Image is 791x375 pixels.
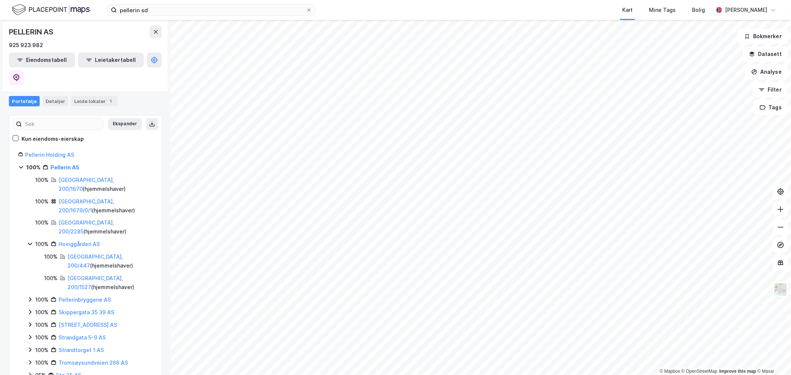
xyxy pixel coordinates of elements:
a: [STREET_ADDRESS] AS [59,322,117,328]
div: PELLERIN AS [9,26,55,38]
button: Leietakertabell [78,53,144,67]
div: Portefølje [9,96,40,106]
a: Skippergata 35 39 AS [59,309,114,315]
button: Eiendomstabell [9,53,75,67]
div: 100% [35,358,49,367]
iframe: Chat Widget [754,339,791,375]
button: Bokmerker [738,29,788,44]
div: 100% [35,308,49,317]
div: 100% [35,240,49,249]
div: Bolig [692,6,705,14]
div: Detaljer [43,96,68,106]
div: [PERSON_NAME] [725,6,767,14]
div: 100% [44,274,57,283]
div: 100% [35,295,49,304]
img: logo.f888ab2527a4732fd821a326f86c7f29.svg [12,3,90,16]
a: [GEOGRAPHIC_DATA], 200/1527 [67,275,123,290]
input: Søk på adresse, matrikkel, gårdeiere, leietakere eller personer [117,4,306,16]
div: Kart [622,6,633,14]
div: 100% [35,321,49,329]
a: Hoviggården AS [59,241,100,247]
button: Tags [754,100,788,115]
input: Søk [22,119,103,130]
a: Pellerin AS [50,164,79,170]
div: 100% [44,252,57,261]
div: 925 923 982 [9,41,43,50]
a: [GEOGRAPHIC_DATA], 200/1670 [59,177,114,192]
a: Pellerinbryggene AS [59,296,111,303]
button: Analyse [745,64,788,79]
div: 1 [107,97,115,105]
div: Kun eiendoms-eierskap [22,135,84,143]
a: OpenStreetMap [682,369,718,374]
a: Improve this map [719,369,756,374]
div: 100% [35,176,49,185]
a: Tromsøysundveien 266 AS [59,359,128,366]
div: Leide lokaler [71,96,118,106]
a: [GEOGRAPHIC_DATA], 200/1679/0/1 [59,198,114,213]
div: ( hjemmelshaver ) [67,274,152,292]
a: Strandtorget 1 AS [59,347,104,353]
button: Ekspander [108,118,142,130]
div: 100% [35,333,49,342]
div: 100% [26,163,40,172]
a: [GEOGRAPHIC_DATA], 200/2285 [59,219,114,235]
button: Filter [752,82,788,97]
a: Pellerin Holding AS [25,152,74,158]
a: Strandgata 5-9 AS [59,334,106,341]
img: Z [774,282,788,296]
a: [GEOGRAPHIC_DATA], 200/447 [67,253,123,269]
a: Mapbox [660,369,680,374]
div: Mine Tags [649,6,676,14]
div: 100% [35,218,49,227]
div: 100% [35,346,49,355]
div: ( hjemmelshaver ) [59,218,152,236]
button: Datasett [743,47,788,62]
div: 100% [35,197,49,206]
div: ( hjemmelshaver ) [59,197,152,215]
div: ( hjemmelshaver ) [59,176,152,193]
div: ( hjemmelshaver ) [67,252,152,270]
